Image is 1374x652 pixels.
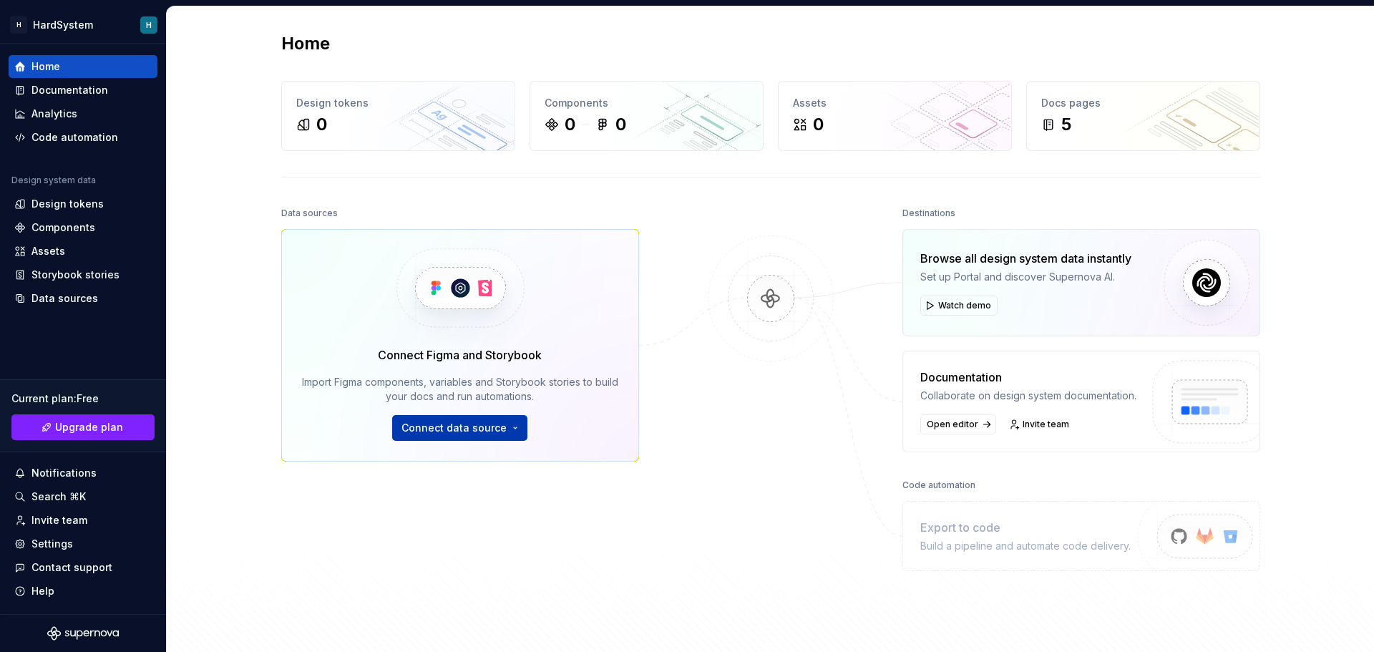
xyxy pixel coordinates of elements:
[55,420,123,434] span: Upgrade plan
[9,509,157,532] a: Invite team
[9,485,157,508] button: Search ⌘K
[33,18,93,32] div: HardSystem
[545,96,749,110] div: Components
[9,193,157,215] a: Design tokens
[316,113,327,136] div: 0
[11,391,155,406] div: Current plan : Free
[47,626,119,641] svg: Supernova Logo
[10,16,27,34] div: H
[31,584,54,598] div: Help
[1026,81,1260,151] a: Docs pages5
[565,113,575,136] div: 0
[31,244,65,258] div: Assets
[920,296,998,316] button: Watch demo
[1005,414,1076,434] a: Invite team
[920,539,1131,553] div: Build a pipeline and automate code delivery.
[1061,113,1071,136] div: 5
[920,250,1131,267] div: Browse all design system data instantly
[392,415,527,441] button: Connect data source
[9,79,157,102] a: Documentation
[615,113,626,136] div: 0
[281,32,330,55] h2: Home
[9,55,157,78] a: Home
[302,375,618,404] div: Import Figma components, variables and Storybook stories to build your docs and run automations.
[9,287,157,310] a: Data sources
[296,96,500,110] div: Design tokens
[3,9,163,40] button: HHardSystemH
[920,414,996,434] a: Open editor
[9,126,157,149] a: Code automation
[9,216,157,239] a: Components
[31,513,87,527] div: Invite team
[281,203,338,223] div: Data sources
[927,419,978,430] span: Open editor
[9,102,157,125] a: Analytics
[281,81,515,151] a: Design tokens0
[813,113,824,136] div: 0
[1041,96,1245,110] div: Docs pages
[920,369,1136,386] div: Documentation
[920,270,1131,284] div: Set up Portal and discover Supernova AI.
[11,414,155,440] button: Upgrade plan
[9,556,157,579] button: Contact support
[9,462,157,485] button: Notifications
[9,580,157,603] button: Help
[31,130,118,145] div: Code automation
[938,300,991,311] span: Watch demo
[9,263,157,286] a: Storybook stories
[1023,419,1069,430] span: Invite team
[902,203,955,223] div: Destinations
[31,291,98,306] div: Data sources
[31,490,86,504] div: Search ⌘K
[31,560,112,575] div: Contact support
[146,19,152,31] div: H
[31,59,60,74] div: Home
[778,81,1012,151] a: Assets0
[9,240,157,263] a: Assets
[31,107,77,121] div: Analytics
[530,81,764,151] a: Components00
[31,268,120,282] div: Storybook stories
[401,421,507,435] span: Connect data source
[31,83,108,97] div: Documentation
[793,96,997,110] div: Assets
[920,389,1136,403] div: Collaborate on design system documentation.
[31,466,97,480] div: Notifications
[9,532,157,555] a: Settings
[11,175,96,186] div: Design system data
[31,537,73,551] div: Settings
[31,220,95,235] div: Components
[902,475,975,495] div: Code automation
[920,519,1131,536] div: Export to code
[378,346,542,364] div: Connect Figma and Storybook
[31,197,104,211] div: Design tokens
